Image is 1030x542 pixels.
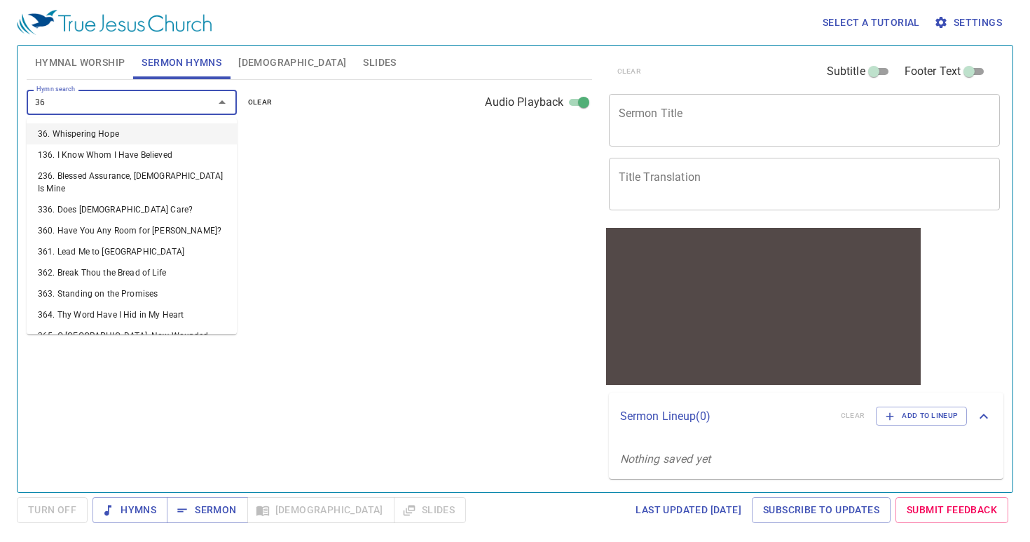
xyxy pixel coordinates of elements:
[142,54,221,72] span: Sermon Hymns
[27,220,237,241] li: 360. Have You Any Room for [PERSON_NAME]?
[238,54,346,72] span: [DEMOGRAPHIC_DATA]
[763,501,879,519] span: Subscribe to Updates
[363,54,396,72] span: Slides
[630,497,747,523] a: Last updated [DATE]
[620,408,830,425] p: Sermon Lineup ( 0 )
[895,497,1008,523] a: Submit Feedback
[27,283,237,304] li: 363. Standing on the Promises
[931,10,1008,36] button: Settings
[27,304,237,325] li: 364. Thy Word Have I Hid in My Heart
[27,262,237,283] li: 362. Break Thou the Bread of Life
[178,501,236,519] span: Sermon
[27,123,237,144] li: 36. Whispering Hope
[248,96,273,109] span: clear
[27,144,237,165] li: 136. I Know Whom I Have Believed
[609,393,1004,439] div: Sermon Lineup(0)clearAdd to Lineup
[827,63,865,80] span: Subtitle
[35,54,125,72] span: Hymnal Worship
[27,199,237,220] li: 336. Does [DEMOGRAPHIC_DATA] Care?
[603,225,923,388] iframe: from-child
[27,165,237,199] li: 236. Blessed Assurance, [DEMOGRAPHIC_DATA] Is Mine
[240,94,281,111] button: clear
[27,241,237,262] li: 361. Lead Me to [GEOGRAPHIC_DATA]
[27,325,237,346] li: 365. O [GEOGRAPHIC_DATA], Now Wounded
[17,10,212,35] img: True Jesus Church
[167,497,247,523] button: Sermon
[885,409,958,422] span: Add to Lineup
[92,497,167,523] button: Hymns
[620,452,711,466] i: Nothing saved yet
[212,93,232,112] button: Close
[636,501,741,519] span: Last updated [DATE]
[485,94,563,111] span: Audio Playback
[937,14,1002,32] span: Settings
[104,501,156,519] span: Hymns
[752,497,891,523] a: Subscribe to Updates
[905,63,961,80] span: Footer Text
[907,501,997,519] span: Submit Feedback
[823,14,920,32] span: Select a tutorial
[876,407,967,425] button: Add to Lineup
[817,10,926,36] button: Select a tutorial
